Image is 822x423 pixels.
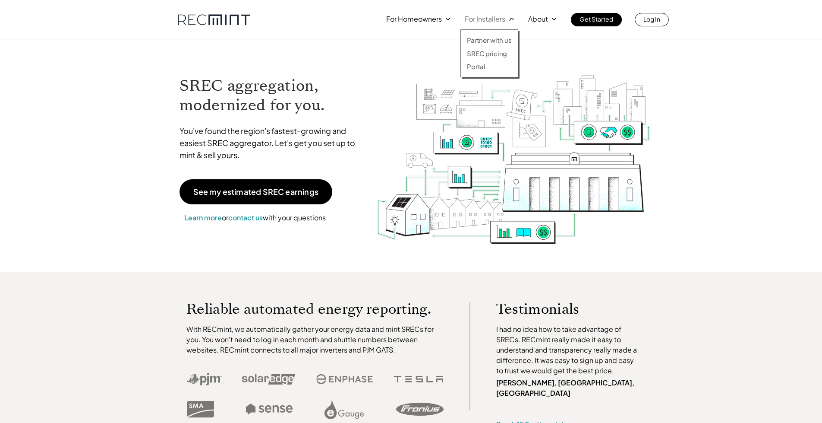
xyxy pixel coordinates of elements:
[180,212,331,223] p: or with your questions
[386,13,442,25] p: For Homeowners
[186,324,444,355] p: With RECmint, we automatically gather your energy data and mint SRECs for you. You won't need to ...
[643,13,660,25] p: Log In
[635,13,669,26] a: Log In
[496,324,641,376] p: I had no idea how to take advantage of SRECs. RECmint really made it easy to understand and trans...
[579,13,613,25] p: Get Started
[496,302,625,315] p: Testimonials
[496,378,641,398] p: [PERSON_NAME], [GEOGRAPHIC_DATA], [GEOGRAPHIC_DATA]
[180,125,363,161] p: You've found the region's fastest-growing and easiest SREC aggregator. Let's get you set up to mi...
[186,302,444,315] p: Reliable automated energy reporting.
[228,213,263,222] a: contact us
[184,213,222,222] a: Learn more
[193,188,318,196] p: See my estimated SREC earnings
[528,13,548,25] p: About
[376,52,651,246] img: RECmint value cycle
[465,13,505,25] p: For Installers
[571,13,622,26] a: Get Started
[180,76,363,115] h1: SREC aggregation, modernized for you.
[180,179,332,204] a: See my estimated SREC earnings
